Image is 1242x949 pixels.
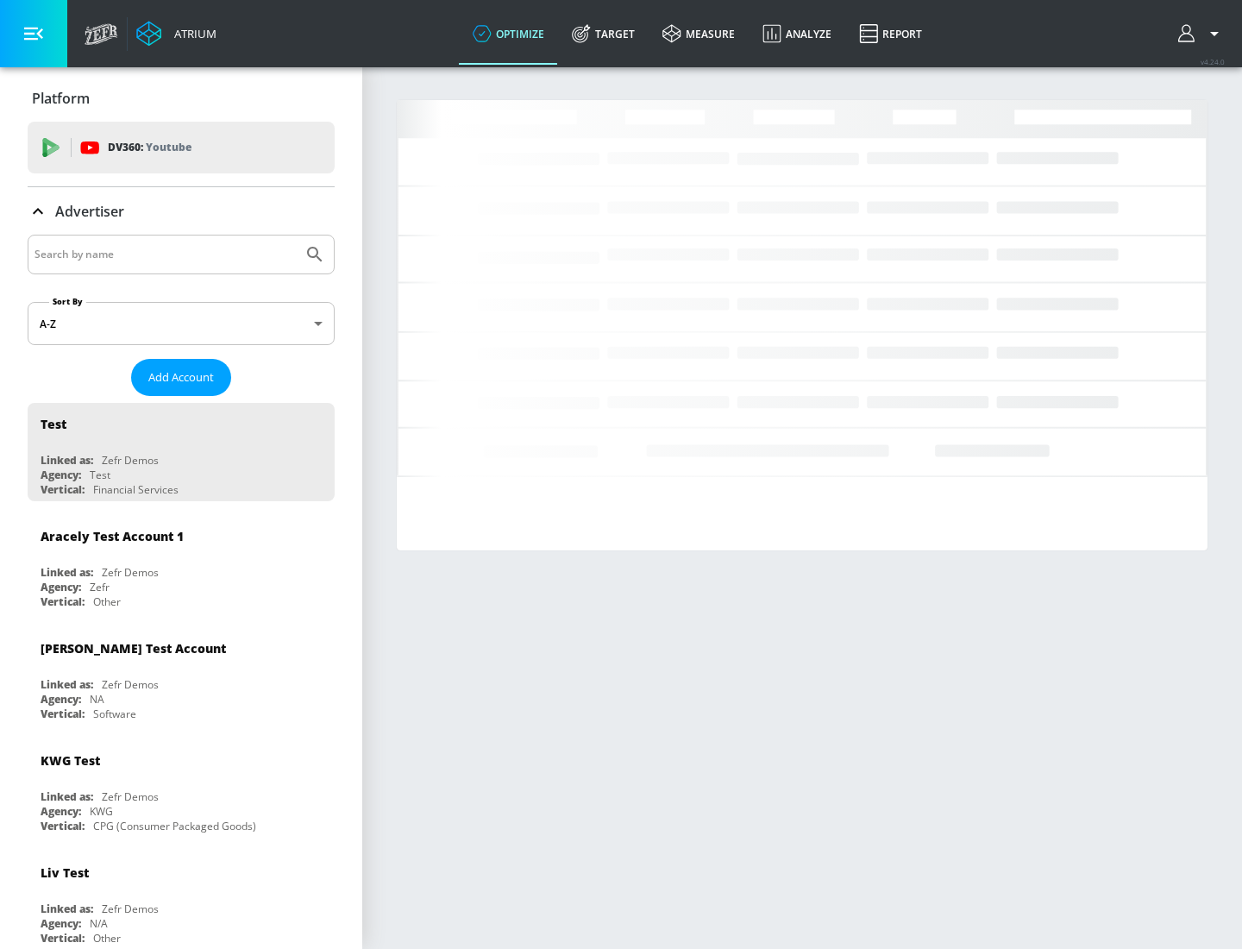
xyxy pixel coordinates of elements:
[90,916,108,931] div: N/A
[41,453,93,468] div: Linked as:
[459,3,558,65] a: optimize
[41,931,85,946] div: Vertical:
[90,580,110,594] div: Zefr
[93,819,256,833] div: CPG (Consumer Packaged Goods)
[28,403,335,501] div: TestLinked as:Zefr DemosAgency:TestVertical:Financial Services
[102,789,159,804] div: Zefr Demos
[131,359,231,396] button: Add Account
[41,468,81,482] div: Agency:
[102,565,159,580] div: Zefr Demos
[136,21,216,47] a: Atrium
[148,368,214,387] span: Add Account
[558,3,649,65] a: Target
[93,931,121,946] div: Other
[41,789,93,804] div: Linked as:
[41,594,85,609] div: Vertical:
[28,74,335,123] div: Platform
[1201,57,1225,66] span: v 4.24.0
[28,122,335,173] div: DV360: Youtube
[90,692,104,707] div: NA
[93,482,179,497] div: Financial Services
[55,202,124,221] p: Advertiser
[41,707,85,721] div: Vertical:
[41,819,85,833] div: Vertical:
[41,804,81,819] div: Agency:
[93,594,121,609] div: Other
[32,89,90,108] p: Platform
[749,3,845,65] a: Analyze
[41,864,89,881] div: Liv Test
[41,580,81,594] div: Agency:
[41,916,81,931] div: Agency:
[108,138,191,157] p: DV360:
[146,138,191,156] p: Youtube
[41,752,100,769] div: KWG Test
[102,677,159,692] div: Zefr Demos
[90,804,113,819] div: KWG
[28,627,335,726] div: [PERSON_NAME] Test AccountLinked as:Zefr DemosAgency:NAVertical:Software
[90,468,110,482] div: Test
[28,739,335,838] div: KWG TestLinked as:Zefr DemosAgency:KWGVertical:CPG (Consumer Packaged Goods)
[28,515,335,613] div: Aracely Test Account 1Linked as:Zefr DemosAgency:ZefrVertical:Other
[93,707,136,721] div: Software
[41,692,81,707] div: Agency:
[41,416,66,432] div: Test
[845,3,936,65] a: Report
[34,243,296,266] input: Search by name
[41,565,93,580] div: Linked as:
[102,902,159,916] div: Zefr Demos
[41,482,85,497] div: Vertical:
[41,640,226,657] div: [PERSON_NAME] Test Account
[28,302,335,345] div: A-Z
[167,26,216,41] div: Atrium
[102,453,159,468] div: Zefr Demos
[649,3,749,65] a: measure
[41,677,93,692] div: Linked as:
[41,528,184,544] div: Aracely Test Account 1
[28,187,335,236] div: Advertiser
[41,902,93,916] div: Linked as:
[49,296,86,307] label: Sort By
